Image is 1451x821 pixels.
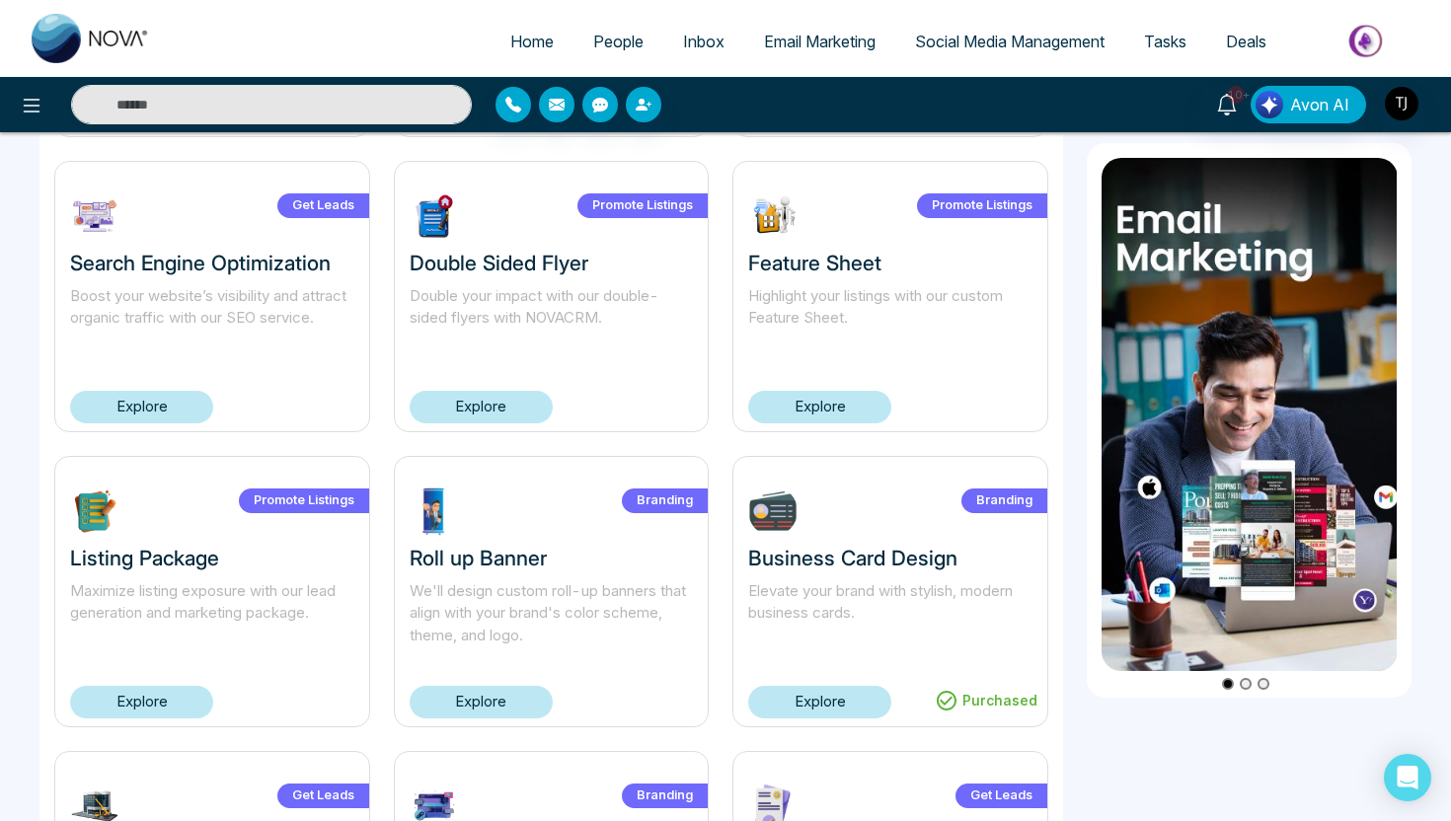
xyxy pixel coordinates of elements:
span: Social Media Management [915,32,1105,51]
button: Avon AI [1251,86,1366,123]
span: People [593,32,644,51]
a: Inbox [663,23,744,60]
span: Deals [1226,32,1266,51]
button: Go to slide 1 [1222,679,1234,691]
img: BbxDK1732303356.jpg [748,486,798,536]
div: Purchased [925,685,1047,716]
img: Market-place.gif [1296,19,1439,63]
div: Open Intercom Messenger [1384,754,1431,801]
a: Home [491,23,573,60]
img: Nova CRM Logo [32,14,150,63]
a: Email Marketing [744,23,895,60]
a: Tasks [1124,23,1206,60]
img: item1.png [1102,158,1398,671]
img: 2AeAQ1730737045.jpg [70,486,119,536]
p: Double your impact with our double-sided flyers with NOVACRM. [410,285,694,352]
span: Email Marketing [764,32,876,51]
img: Lead Flow [1256,91,1283,118]
img: User Avatar [1385,87,1418,120]
p: We'll design custom roll-up banners that align with your brand's color scheme, theme, and logo. [410,580,694,647]
p: Boost your website’s visibility and attract organic traffic with our SEO service. [70,285,354,352]
span: Avon AI [1290,93,1349,116]
h3: Listing Package [70,546,354,570]
h3: Roll up Banner [410,546,694,570]
a: Deals [1206,23,1286,60]
label: Get Leads [277,193,369,218]
a: Explore [410,686,553,718]
p: Elevate your brand with stylish, modern business cards. [748,580,1032,647]
a: Explore [748,391,891,423]
a: Explore [410,391,553,423]
img: eYwbv1730743564.jpg [70,191,119,241]
a: Explore [70,391,213,423]
a: Social Media Management [895,23,1124,60]
button: Go to slide 2 [1240,679,1252,691]
label: Get Leads [955,784,1047,808]
h3: Double Sided Flyer [410,251,694,275]
a: People [573,23,663,60]
img: D2hWS1730737368.jpg [748,191,798,241]
label: Promote Listings [239,488,369,513]
label: Branding [622,488,708,513]
p: Highlight your listings with our custom Feature Sheet. [748,285,1032,352]
span: Inbox [683,32,725,51]
h3: Search Engine Optimization [70,251,354,275]
label: Promote Listings [917,193,1047,218]
a: Explore [70,686,213,718]
h3: Business Card Design [748,546,1032,570]
a: Explore [748,686,891,718]
img: ptdrg1732303548.jpg [410,486,459,536]
button: Go to slide 3 [1258,679,1269,691]
label: Promote Listings [577,193,708,218]
label: Branding [961,488,1047,513]
img: ZHOM21730738815.jpg [410,191,459,241]
p: Maximize listing exposure with our lead generation and marketing package. [70,580,354,647]
span: 10+ [1227,86,1245,104]
label: Branding [622,784,708,808]
label: Get Leads [277,784,369,808]
a: 10+ [1203,86,1251,120]
span: Tasks [1144,32,1186,51]
h3: Feature Sheet [748,251,1032,275]
span: Home [510,32,554,51]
